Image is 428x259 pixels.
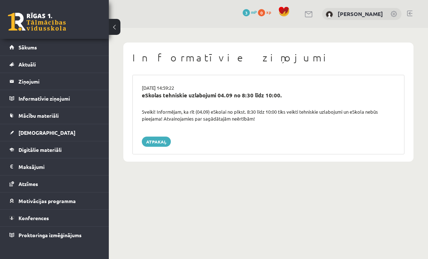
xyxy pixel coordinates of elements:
a: 3 mP [243,9,257,15]
img: Viktorija Uškāne [326,11,333,18]
a: Maksājumi [9,158,100,175]
div: Sveiki! Informējam, ka rīt (04.09) eSkolai no plkst. 8:30 līdz 10:00 tiks veikti tehniskie uzlabo... [136,108,400,122]
span: 3 [243,9,250,16]
a: Atpakaļ [142,137,171,147]
a: Sākums [9,39,100,56]
span: Motivācijas programma [18,198,76,204]
a: Motivācijas programma [9,193,100,209]
legend: Informatīvie ziņojumi [18,90,100,107]
span: Sākums [18,44,37,50]
span: mP [251,9,257,15]
span: Mācību materiāli [18,112,59,119]
a: Konferences [9,210,100,226]
legend: Ziņojumi [18,73,100,90]
a: Ziņojumi [9,73,100,90]
a: Informatīvie ziņojumi [9,90,100,107]
div: eSkolas tehniskie uzlabojumi 04.09 no 8:30 līdz 10:00. [142,91,395,100]
span: Aktuāli [18,61,36,68]
span: Atzīmes [18,181,38,187]
div: [DATE] 14:59:22 [136,84,400,92]
span: Konferences [18,215,49,221]
a: Digitālie materiāli [9,141,100,158]
span: 0 [258,9,265,16]
a: 0 xp [258,9,275,15]
a: Atzīmes [9,175,100,192]
a: Aktuāli [9,56,100,73]
h1: Informatīvie ziņojumi [132,52,404,64]
span: Proktoringa izmēģinājums [18,232,82,238]
a: Mācību materiāli [9,107,100,124]
a: [DEMOGRAPHIC_DATA] [9,124,100,141]
a: Rīgas 1. Tālmācības vidusskola [8,13,66,31]
a: [PERSON_NAME] [338,10,383,17]
span: [DEMOGRAPHIC_DATA] [18,129,75,136]
span: xp [266,9,271,15]
span: Digitālie materiāli [18,146,62,153]
a: Proktoringa izmēģinājums [9,227,100,243]
legend: Maksājumi [18,158,100,175]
